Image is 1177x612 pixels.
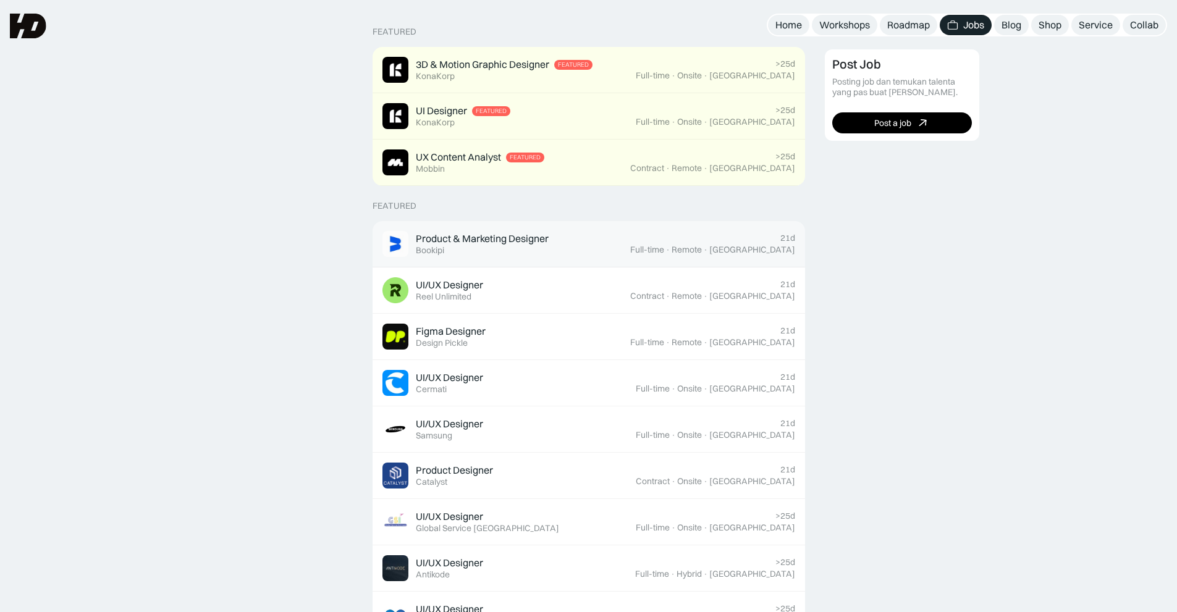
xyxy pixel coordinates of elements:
[671,476,676,487] div: ·
[382,463,408,488] img: Job Image
[819,19,870,31] div: Workshops
[703,569,708,579] div: ·
[703,522,708,533] div: ·
[373,27,416,37] div: Featured
[677,476,702,487] div: Onsite
[382,324,408,350] img: Job Image
[373,453,805,499] a: Job ImageProduct DesignerCatalyst21dContract·Onsite·[GEOGRAPHIC_DATA]
[709,245,795,255] div: [GEOGRAPHIC_DATA]
[775,59,795,69] div: >25d
[373,47,805,93] a: Job Image3D & Motion Graphic DesignerFeaturedKonaKorp>25dFull-time·Onsite·[GEOGRAPHIC_DATA]
[768,15,809,35] a: Home
[630,337,664,348] div: Full-time
[709,522,795,533] div: [GEOGRAPHIC_DATA]
[416,523,559,534] div: Global Service [GEOGRAPHIC_DATA]
[1071,15,1120,35] a: Service
[373,406,805,453] a: Job ImageUI/UX DesignerSamsung21dFull-time·Onsite·[GEOGRAPHIC_DATA]
[677,430,702,440] div: Onsite
[416,71,455,82] div: KonaKorp
[677,70,702,81] div: Onsite
[416,417,483,430] div: UI/UX Designer
[416,325,486,338] div: Figma Designer
[703,291,708,301] div: ·
[1123,15,1166,35] a: Collab
[703,430,708,440] div: ·
[382,57,408,83] img: Job Image
[382,149,408,175] img: Job Image
[630,163,664,174] div: Contract
[1130,19,1158,31] div: Collab
[780,325,795,336] div: 21d
[636,522,670,533] div: Full-time
[636,117,670,127] div: Full-time
[416,371,483,384] div: UI/UX Designer
[671,522,676,533] div: ·
[703,117,708,127] div: ·
[703,384,708,394] div: ·
[382,231,408,257] img: Job Image
[703,163,708,174] div: ·
[373,201,416,211] div: Featured
[416,58,549,71] div: 3D & Motion Graphic Designer
[780,372,795,382] div: 21d
[994,15,1029,35] a: Blog
[373,314,805,360] a: Job ImageFigma DesignerDesign Pickle21dFull-time·Remote·[GEOGRAPHIC_DATA]
[636,476,670,487] div: Contract
[709,117,795,127] div: [GEOGRAPHIC_DATA]
[703,476,708,487] div: ·
[775,105,795,115] div: >25d
[416,556,483,569] div: UI/UX Designer
[416,384,447,395] div: Cermati
[709,476,795,487] div: [GEOGRAPHIC_DATA]
[672,337,702,348] div: Remote
[940,15,992,35] a: Jobs
[373,545,805,592] a: Job ImageUI/UX DesignerAntikode>25dFull-time·Hybrid·[GEOGRAPHIC_DATA]
[476,107,507,115] div: Featured
[510,154,541,161] div: Featured
[775,19,802,31] div: Home
[558,61,589,69] div: Featured
[416,151,501,164] div: UX Content Analyst
[636,384,670,394] div: Full-time
[672,245,702,255] div: Remote
[416,104,467,117] div: UI Designer
[677,384,702,394] div: Onsite
[677,569,702,579] div: Hybrid
[775,151,795,162] div: >25d
[709,569,795,579] div: [GEOGRAPHIC_DATA]
[832,57,881,72] div: Post Job
[780,464,795,475] div: 21d
[416,569,450,580] div: Antikode
[373,93,805,140] a: Job ImageUI DesignerFeaturedKonaKorp>25dFull-time·Onsite·[GEOGRAPHIC_DATA]
[416,164,445,174] div: Mobbin
[382,370,408,396] img: Job Image
[416,117,455,128] div: KonaKorp
[382,509,408,535] img: Job Image
[775,557,795,568] div: >25d
[665,163,670,174] div: ·
[703,245,708,255] div: ·
[671,384,676,394] div: ·
[416,464,493,477] div: Product Designer
[780,233,795,243] div: 21d
[703,70,708,81] div: ·
[709,70,795,81] div: [GEOGRAPHIC_DATA]
[665,337,670,348] div: ·
[1039,19,1061,31] div: Shop
[887,19,930,31] div: Roadmap
[709,163,795,174] div: [GEOGRAPHIC_DATA]
[874,117,911,128] div: Post a job
[963,19,984,31] div: Jobs
[635,569,669,579] div: Full-time
[382,555,408,581] img: Job Image
[709,430,795,440] div: [GEOGRAPHIC_DATA]
[416,279,483,291] div: UI/UX Designer
[416,430,452,441] div: Samsung
[709,384,795,394] div: [GEOGRAPHIC_DATA]
[416,477,447,487] div: Catalyst
[677,117,702,127] div: Onsite
[382,416,408,442] img: Job Image
[382,277,408,303] img: Job Image
[416,232,549,245] div: Product & Marketing Designer
[703,337,708,348] div: ·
